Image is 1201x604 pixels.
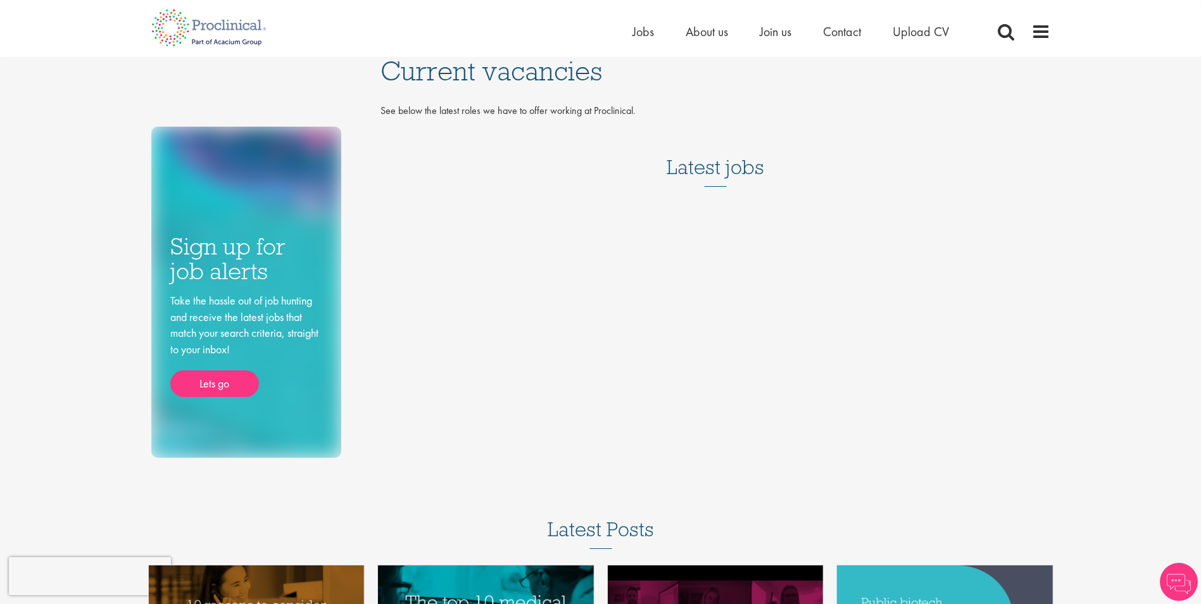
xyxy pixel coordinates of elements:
[170,370,259,397] a: Lets go
[760,23,791,40] a: Join us
[1160,563,1198,601] img: Chatbot
[9,557,171,595] iframe: reCAPTCHA
[686,23,728,40] a: About us
[893,23,949,40] a: Upload CV
[667,125,764,187] h3: Latest jobs
[548,519,654,549] h3: Latest Posts
[170,234,322,283] h3: Sign up for job alerts
[170,293,322,397] div: Take the hassle out of job hunting and receive the latest jobs that match your search criteria, s...
[380,54,602,88] span: Current vacancies
[380,104,1050,118] p: See below the latest roles we have to offer working at Proclinical.
[632,23,654,40] a: Jobs
[823,23,861,40] a: Contact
